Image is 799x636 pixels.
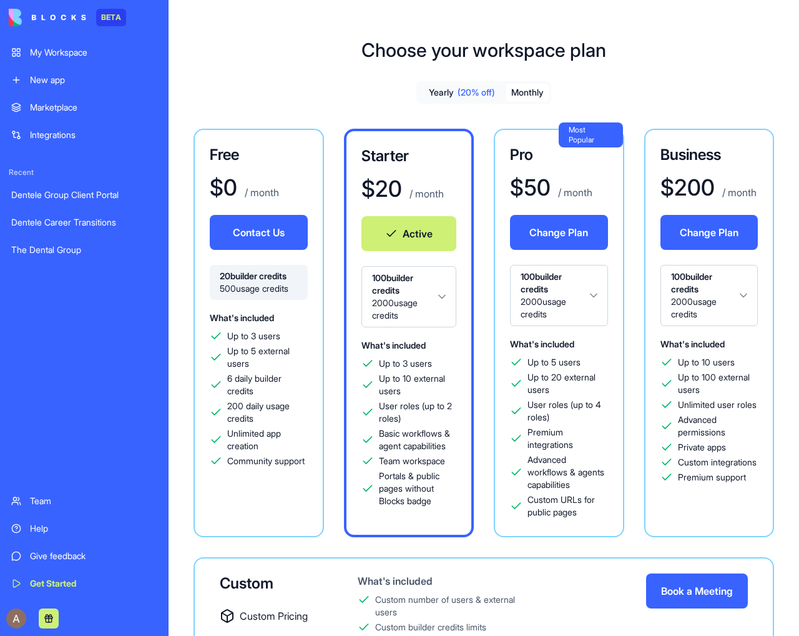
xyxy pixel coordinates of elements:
[220,574,318,594] div: Custom
[4,40,165,65] a: My Workspace
[379,400,457,425] span: User roles (up to 2 roles)
[510,215,608,250] button: Change Plan
[418,84,506,102] button: Yearly
[4,210,165,235] a: Dentele Career Transitions
[361,216,457,251] button: Active
[678,414,758,439] span: Advanced permissions
[30,495,157,507] div: Team
[30,522,157,535] div: Help
[4,67,165,92] a: New app
[678,456,757,469] span: Custom integrations
[30,577,157,590] div: Get Started
[9,9,86,26] img: logo
[4,182,165,207] a: Dentele Group Client Portal
[527,371,608,396] span: Up to 20 external users
[527,454,608,491] span: Advanced workflows & agents capabilities
[556,185,592,200] p: / month
[4,571,165,596] a: Get Started
[458,86,495,99] span: (20% off)
[358,574,532,589] div: What's included
[375,594,532,619] div: Custom number of users & external users
[379,470,457,507] span: Portals & public pages without Blocks badge
[510,145,608,165] h3: Pro
[30,46,157,59] div: My Workspace
[678,356,735,369] span: Up to 10 users
[227,455,305,467] span: Community support
[379,427,457,452] span: Basic workflows & agent capabilities
[11,216,157,229] div: Dentele Career Transitions
[527,426,608,451] span: Premium integrations
[361,39,606,61] h1: Choose your workspace plan
[227,345,308,370] span: Up to 5 external users
[646,574,748,609] button: Book a Meeting
[559,122,622,147] div: Most Popular
[660,175,715,200] h1: $ 200
[11,244,157,256] div: The Dental Group
[4,122,165,147] a: Integrations
[527,494,608,519] span: Custom URLs for public pages
[527,356,581,369] span: Up to 5 users
[30,74,157,86] div: New app
[210,175,237,200] h1: $ 0
[4,167,165,177] span: Recent
[242,185,279,200] p: / month
[30,550,157,562] div: Give feedback
[4,237,165,262] a: The Dental Group
[4,516,165,541] a: Help
[227,400,308,425] span: 200 daily usage credits
[379,372,457,397] span: Up to 10 external users
[660,145,758,165] h3: Business
[407,186,444,201] p: / month
[660,215,758,250] button: Change Plan
[678,471,746,484] span: Premium support
[678,371,758,396] span: Up to 100 external users
[227,427,308,452] span: Unlimited app creation
[4,544,165,569] a: Give feedback
[678,441,726,454] span: Private apps
[227,372,308,397] span: 6 daily builder credits
[510,339,574,349] span: What's included
[227,330,280,342] span: Up to 3 users
[4,95,165,120] a: Marketplace
[361,176,402,201] h1: $ 20
[11,189,157,201] div: Dentele Group Client Portal
[379,455,445,467] span: Team workspace
[510,175,551,200] h1: $ 50
[379,357,432,370] span: Up to 3 users
[96,9,126,26] div: BETA
[660,339,725,349] span: What's included
[6,609,26,629] img: ACg8ocJV6D3_6rN2XWQ9gC4Su6cEn1tsy63u5_3HgxpMOOOGh7gtYg=s96-c
[210,145,308,165] h3: Free
[240,609,308,624] span: Custom Pricing
[527,399,608,424] span: User roles (up to 4 roles)
[210,215,308,250] button: Contact Us
[220,282,298,295] span: 500 usage credits
[361,340,426,350] span: What's included
[4,489,165,514] a: Team
[30,129,157,141] div: Integrations
[375,621,486,634] div: Custom builder credits limits
[720,185,757,200] p: / month
[9,9,126,26] a: BETA
[210,312,274,323] span: What's included
[361,146,457,166] h3: Starter
[30,101,157,114] div: Marketplace
[506,84,549,102] button: Monthly
[220,270,298,282] span: 20 builder credits
[678,399,757,411] span: Unlimited user roles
